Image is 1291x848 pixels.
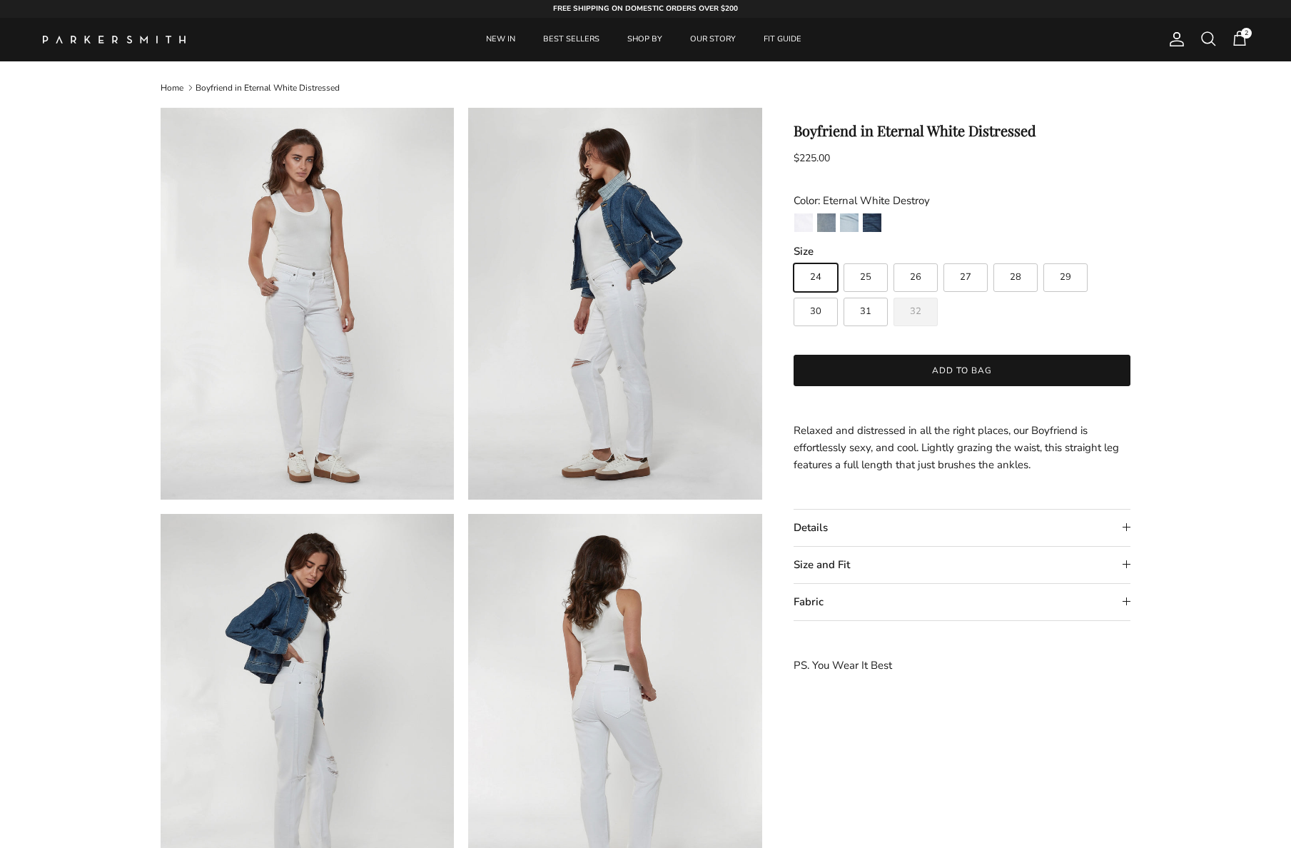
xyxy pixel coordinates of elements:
[43,36,186,44] img: Parker Smith
[794,122,1131,139] h1: Boyfriend in Eternal White Distressed
[1163,31,1185,48] a: Account
[794,510,1131,546] summary: Details
[614,18,675,61] a: SHOP BY
[794,423,1119,472] span: Relaxed and distressed in all the right places, our Boyfriend is effortlessly sexy, and cool. Lig...
[794,244,814,259] legend: Size
[817,213,836,232] img: Surf Rider
[893,298,938,326] label: Sold out
[910,273,921,282] span: 26
[860,307,871,316] span: 31
[863,213,881,232] img: Redford
[862,213,882,237] a: Redford
[1231,30,1248,49] a: 2
[794,355,1131,386] button: Add to bag
[1060,273,1071,282] span: 29
[816,213,836,237] a: Surf Rider
[810,307,821,316] span: 30
[810,273,821,282] span: 24
[1241,28,1252,39] span: 2
[530,18,612,61] a: BEST SELLERS
[794,657,1131,674] p: PS. You Wear It Best
[794,151,830,165] span: $225.00
[213,18,1075,61] div: Primary
[910,307,921,316] span: 32
[473,18,528,61] a: NEW IN
[196,82,340,94] a: Boyfriend in Eternal White Distressed
[1010,273,1021,282] span: 28
[751,18,814,61] a: FIT GUIDE
[960,273,971,282] span: 27
[677,18,749,61] a: OUR STORY
[794,213,813,232] img: Eternal White Destroy
[794,584,1131,620] summary: Fabric
[794,547,1131,583] summary: Size and Fit
[794,192,1131,209] div: Color: Eternal White Destroy
[840,213,859,232] img: Coronado Destroy
[161,82,183,94] a: Home
[794,213,814,237] a: Eternal White Destroy
[839,213,859,237] a: Coronado Destroy
[860,273,871,282] span: 25
[553,4,738,14] strong: FREE SHIPPING ON DOMESTIC ORDERS OVER $200
[161,81,1131,94] nav: Breadcrumbs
